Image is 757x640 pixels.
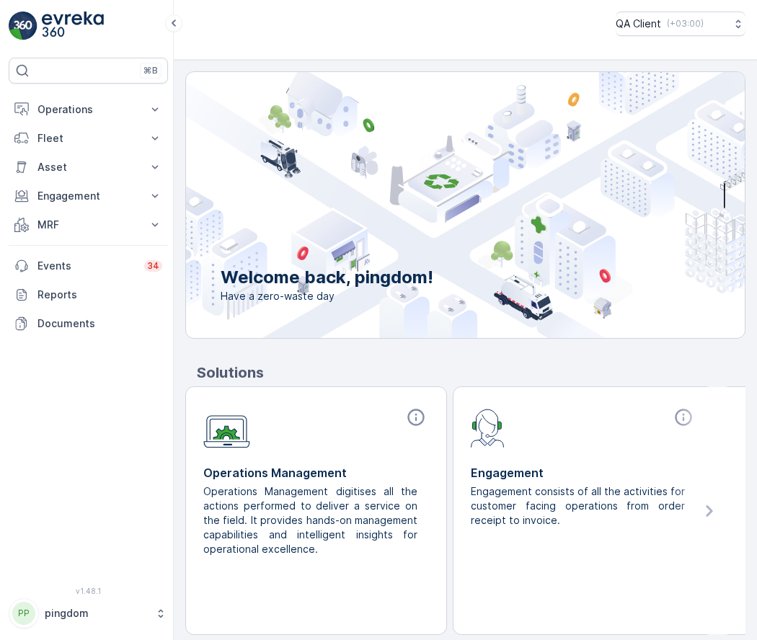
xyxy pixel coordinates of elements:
[143,65,158,76] p: ⌘B
[37,189,139,203] p: Engagement
[221,266,433,289] p: Welcome back, pingdom!
[9,210,168,239] button: MRF
[471,407,505,448] img: module-icon
[616,17,661,31] p: QA Client
[9,182,168,210] button: Engagement
[9,124,168,153] button: Fleet
[37,288,162,302] p: Reports
[471,464,696,481] p: Engagement
[9,309,168,338] a: Documents
[37,218,139,232] p: MRF
[9,252,168,280] a: Events34
[42,12,104,40] img: logo_light-DOdMpM7g.png
[616,12,745,36] button: QA Client(+03:00)
[203,464,429,481] p: Operations Management
[37,102,139,117] p: Operations
[667,18,704,30] p: ( +03:00 )
[37,316,162,331] p: Documents
[37,131,139,146] p: Fleet
[197,362,745,383] p: Solutions
[37,160,139,174] p: Asset
[9,95,168,124] button: Operations
[45,606,148,621] p: pingdom
[147,260,159,272] p: 34
[9,587,168,595] span: v 1.48.1
[9,12,37,40] img: logo
[9,153,168,182] button: Asset
[37,259,136,273] p: Events
[12,602,35,625] div: PP
[121,72,745,338] img: city illustration
[9,280,168,309] a: Reports
[203,484,417,556] p: Operations Management digitises all the actions performed to deliver a service on the field. It p...
[471,484,685,528] p: Engagement consists of all the activities for customer facing operations from order receipt to in...
[203,407,250,448] img: module-icon
[221,289,433,303] span: Have a zero-waste day
[9,598,168,628] button: PPpingdom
